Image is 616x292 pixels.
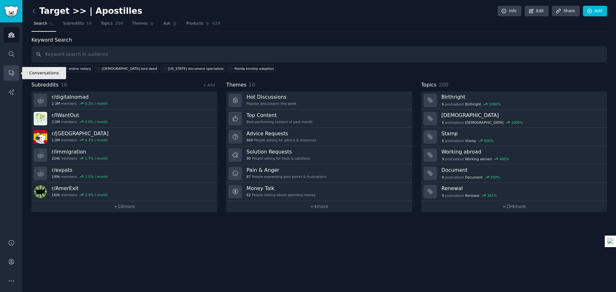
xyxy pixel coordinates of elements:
div: Popular discussions this week [246,101,296,106]
a: r/[GEOGRAPHIC_DATA]1.0Mmembers0.3% / month [31,128,217,146]
a: Ask [161,19,179,32]
span: 16 [86,21,92,27]
a: Share [552,6,579,17]
a: Edit [525,6,549,17]
a: r/immigration224kmembers1.7% / month [31,146,217,164]
a: Renewal9postsaboutRenewal341% [421,183,607,201]
a: Info [498,6,521,17]
input: Keyword search in audience [31,46,607,63]
h3: Birthright [441,94,603,100]
span: 16 [61,82,67,88]
div: post s about [441,138,494,144]
img: IWantOut [34,112,47,125]
div: [DEMOGRAPHIC_DATA] bird deed [102,66,157,71]
span: [DEMOGRAPHIC_DATA] [465,120,503,125]
span: Topics [421,81,437,89]
h3: [DEMOGRAPHIC_DATA] [441,112,603,119]
a: Topics200 [98,19,125,32]
span: Document [465,175,483,179]
span: Themes [226,81,246,89]
div: 1.7 % / month [85,156,108,161]
a: r/IWantOut2.0Mmembers0.0% / month [31,110,217,128]
a: Themes [130,19,157,32]
div: 1000 % [489,102,501,106]
span: 87 [246,174,251,179]
a: Birthright6postsaboutBirthright1000% [421,91,607,110]
div: members [52,174,108,179]
div: People asking for tools & solutions [246,156,310,161]
h2: Target >> | Apostilles [31,6,142,16]
span: Search [34,21,47,27]
span: 6 [442,102,444,106]
span: 420 [212,21,220,27]
a: Advice Requests660People asking for advice & resources [226,128,412,146]
h3: Stamp [441,130,603,137]
a: +10more [31,201,217,212]
a: Search [31,19,56,32]
h3: r/ expats [52,167,108,173]
a: Working abroad9postsaboutWorking abroad400% [421,146,607,164]
span: 10 [249,82,255,88]
span: Topics [101,21,113,27]
div: post s about [441,120,524,125]
a: [DEMOGRAPHIC_DATA] bird deed [95,65,158,72]
span: 224k [52,156,60,161]
div: 350 % [490,175,500,179]
a: +194more [421,201,607,212]
div: Best-performing content of past month [246,120,312,124]
div: [US_STATE] document specialists [168,66,224,71]
div: members [52,101,108,106]
div: 0.0 % / month [85,120,108,124]
h3: Document [441,167,603,173]
label: Keyword Search [31,37,72,43]
div: 400 % [500,157,509,161]
h3: r/ digitalnomad [52,94,108,100]
a: Products420 [184,19,222,32]
a: r/expats199kmembers1.5% / month [31,164,217,183]
div: floirda kinship adoption [235,66,274,71]
a: Subreddits16 [61,19,94,32]
div: 1.5 % / month [85,174,108,179]
div: People asking for advice & resources [246,138,316,142]
div: online notary [69,66,91,71]
span: 62 [246,193,251,197]
span: 2.3M [52,101,60,106]
span: 660 [246,138,253,142]
span: Subreddits [63,21,84,27]
span: 9 [442,193,444,198]
span: Stamp [465,138,476,143]
span: 2.0M [52,120,60,124]
h3: Advice Requests [246,130,316,137]
span: Birthright [465,102,481,106]
span: 90 [246,156,251,161]
span: Ask [163,21,170,27]
div: members [52,120,108,124]
span: 6 [442,138,444,143]
h3: Money Talk [246,185,315,192]
a: Hot DiscussionsPopular discussions this week [226,91,412,110]
a: Top ContentBest-performing content of past month [226,110,412,128]
a: Pain & Anger87People expressing pain points & frustrations [226,164,412,183]
img: GummySearch logo [4,6,19,17]
a: Stamp6postsaboutStamp500% [421,128,607,146]
h3: Hot Discussions [246,94,296,100]
div: post s about [441,174,501,180]
span: 6 [442,120,444,125]
span: 200 [115,21,123,27]
button: Search Tips [31,65,59,72]
div: 341 % [487,193,497,198]
div: 0.3 % / month [85,138,108,142]
a: Document6postsaboutDocument350% [421,164,607,183]
div: post s about [441,101,501,107]
h3: r/ IWantOut [52,112,108,119]
a: online notary [62,65,92,72]
a: [DEMOGRAPHIC_DATA]6postsabout[DEMOGRAPHIC_DATA]1000% [421,110,607,128]
span: 160k [52,193,60,197]
a: floirda kinship adoption [227,65,276,72]
span: 200 [439,82,448,88]
div: post s about [441,156,510,162]
span: 9 [442,157,444,161]
h3: Working abroad [441,148,603,155]
a: r/AmerExit160kmembers2.9% / month [31,183,217,201]
h3: Solution Requests [246,148,310,155]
